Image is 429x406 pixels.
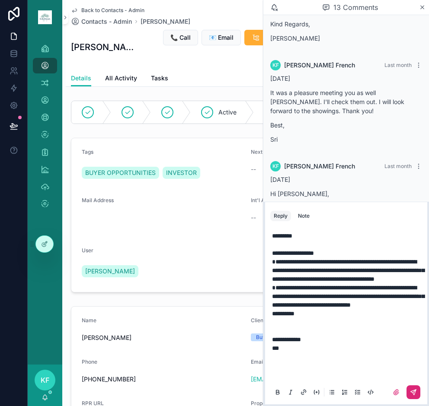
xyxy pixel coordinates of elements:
[202,30,241,45] button: 📧 Email
[81,7,144,14] span: Back to Contacts - Admin
[85,267,135,276] span: [PERSON_NAME]
[85,168,156,177] span: BUYER OPPORTUNITIES
[151,70,168,88] a: Tasks
[333,2,378,13] span: 13 Comments
[295,211,313,221] button: Note
[105,70,137,88] a: All Activity
[218,108,237,117] span: Active
[251,165,256,174] span: --
[71,74,91,82] span: Details
[251,197,282,203] span: Int'l Address
[141,17,190,26] a: [PERSON_NAME]
[244,30,311,45] button: Set Next Task
[209,33,234,42] span: 📧 Email
[284,61,355,70] span: [PERSON_NAME] French
[82,358,97,365] span: Phone
[251,149,275,155] span: Next Task
[82,167,159,179] a: BUYER OPPORTUNITIES
[270,121,422,130] p: Best,
[71,41,137,53] h1: [PERSON_NAME]
[272,62,279,69] span: KF
[384,163,412,169] span: Last month
[71,17,132,26] a: Contacts - Admin
[284,162,355,171] span: [PERSON_NAME] French
[38,10,52,24] img: App logo
[82,247,93,254] span: User
[256,333,271,341] div: Buyer
[251,213,256,222] span: --
[270,175,422,184] p: [DATE]
[251,317,279,324] span: Client Type
[82,149,93,155] span: Tags
[41,375,49,385] span: KF
[82,317,96,324] span: Name
[82,197,114,203] span: Mail Address
[270,74,422,83] p: [DATE]
[270,88,422,115] p: It was a pleasure meeting you as well [PERSON_NAME]. I'll check them out. I will look forward to ...
[81,17,132,26] span: Contacts - Admin
[163,30,198,45] button: 📞 Call
[251,375,355,384] a: [EMAIL_ADDRESS][DOMAIN_NAME]
[163,167,200,179] a: INVESTOR
[272,163,279,170] span: KF
[82,333,244,342] span: [PERSON_NAME]
[298,213,310,219] div: Note
[384,62,412,68] span: Last month
[28,35,62,223] div: scrollable content
[71,7,144,14] a: Back to Contacts - Admin
[166,168,197,177] span: INVESTOR
[151,74,168,82] span: Tasks
[270,189,422,198] p: Hi [PERSON_NAME],
[270,135,422,144] p: Sri
[170,33,191,42] span: 📞 Call
[251,358,264,365] span: Email
[270,19,422,29] p: Kind Regards,
[105,74,137,82] span: All Activity
[71,70,91,87] a: Details
[270,34,422,43] p: [PERSON_NAME]
[82,375,244,384] span: [PHONE_NUMBER]
[270,211,291,221] button: Reply
[82,265,138,277] a: [PERSON_NAME]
